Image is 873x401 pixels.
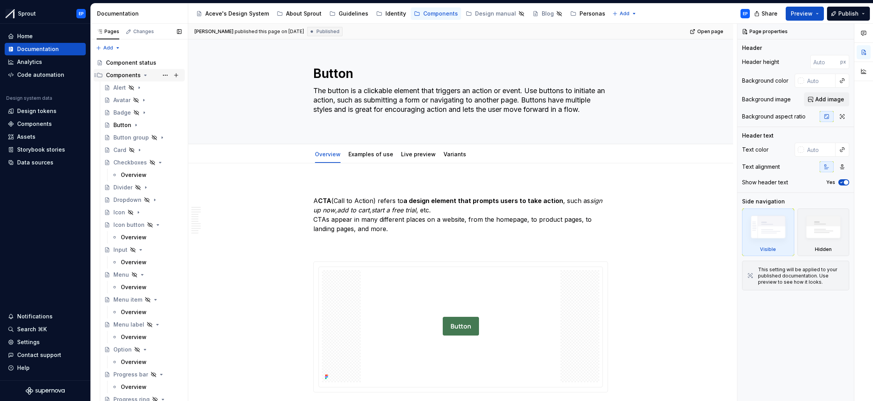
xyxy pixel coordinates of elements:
a: Icon [101,206,185,219]
div: Overview [121,333,147,341]
svg: Supernova Logo [26,387,65,395]
textarea: Button [312,64,606,83]
strong: CTA [318,197,331,205]
div: Text color [742,146,769,154]
div: Home [17,32,33,40]
button: Share [750,7,783,21]
span: Add [103,45,113,51]
div: Blog [542,10,554,18]
a: Guidelines [326,7,371,20]
a: Divider [101,181,185,194]
button: Preview [786,7,824,21]
div: Design tokens [17,107,57,115]
div: Pages [97,28,119,35]
div: Component status [106,59,156,67]
a: Button [101,119,185,131]
div: Card [113,146,126,154]
button: Notifications [5,310,86,323]
a: Option [101,343,185,356]
a: Menu label [101,318,185,331]
div: Components [17,120,52,128]
div: Design system data [6,95,52,101]
div: Icon [113,208,125,216]
a: Documentation [5,43,86,55]
div: Live preview [398,146,439,162]
div: Components [94,69,185,81]
span: [PERSON_NAME] [194,28,233,35]
a: Aceve's Design System [193,7,272,20]
a: Overview [108,306,185,318]
div: Menu label [113,321,144,329]
a: Assets [5,131,86,143]
div: Notifications [17,313,53,320]
div: Avatar [113,96,131,104]
button: Contact support [5,349,86,361]
span: Add image [815,95,844,103]
a: About Sprout [274,7,325,20]
div: Text alignment [742,163,780,171]
div: Overview [121,358,147,366]
div: Progress bar [113,371,148,378]
div: About Sprout [286,10,322,18]
a: Avatar [101,94,185,106]
div: EP [79,11,84,17]
div: Header text [742,132,774,140]
div: Storybook stories [17,146,65,154]
div: Components [423,10,458,18]
input: Auto [804,74,836,88]
a: Alert [101,81,185,94]
a: Identity [373,7,409,20]
p: A (Call to Action) refers to , such as , , , etc. CTAs appear in many different places on a websi... [313,196,608,252]
input: Auto [804,143,836,157]
div: Hidden [797,208,850,256]
div: Documentation [17,45,59,53]
div: EP [743,11,748,17]
div: Button group [113,134,149,141]
div: Overview [121,383,147,391]
div: Analytics [17,58,42,66]
button: Help [5,362,86,374]
a: Dropdown [101,194,185,206]
div: Guidelines [339,10,368,18]
a: Input [101,244,185,256]
div: Identity [385,10,406,18]
span: Share [762,10,778,18]
div: Background aspect ratio [742,113,806,120]
a: Storybook stories [5,143,86,156]
a: Overview [315,151,341,157]
div: Option [113,346,132,353]
button: Search ⌘K [5,323,86,336]
div: This setting will be applied to your published documentation. Use preview to see how it looks. [758,267,844,285]
a: Analytics [5,56,86,68]
span: Open page [697,28,723,35]
div: Side navigation [742,198,785,205]
div: Overview [121,258,147,266]
div: Examples of use [345,146,396,162]
div: Divider [113,184,133,191]
div: Show header text [742,178,788,186]
div: Input [113,246,127,254]
a: Icon button [101,219,185,231]
p: px [840,59,846,65]
strong: a design element that prompts users to take action [403,197,563,205]
a: Card [101,144,185,156]
div: Visible [742,208,794,256]
a: Overview [108,231,185,244]
div: Background image [742,95,791,103]
span: Add [620,11,629,17]
a: Overview [108,281,185,293]
div: Background color [742,77,788,85]
a: Design manual [463,7,528,20]
a: Overview [108,256,185,269]
div: Changes [133,28,154,35]
div: Button [113,121,131,129]
div: Personas [580,10,605,18]
a: Variants [444,151,466,157]
div: Hidden [815,246,832,253]
div: Visible [760,246,776,253]
button: Add [94,42,123,53]
a: Overview [108,356,185,368]
button: Publish [827,7,870,21]
a: Overview [108,331,185,343]
a: Components [411,7,461,20]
